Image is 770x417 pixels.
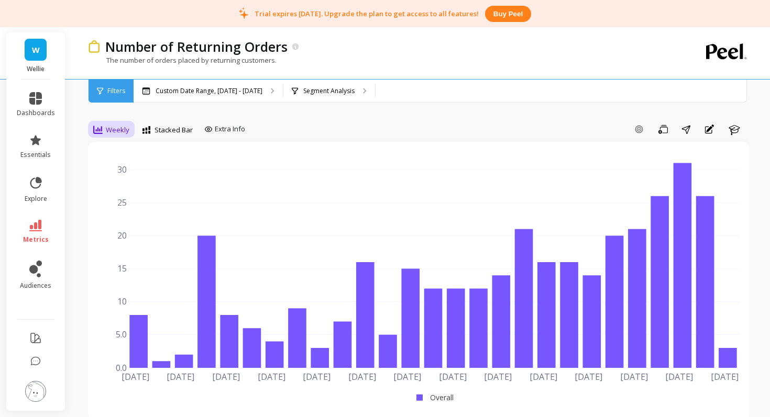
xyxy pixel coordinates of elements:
[23,235,49,244] span: metrics
[17,109,55,117] span: dashboards
[107,87,125,95] span: Filters
[105,38,288,55] p: Number of Returning Orders
[25,381,46,402] img: profile picture
[25,195,47,203] span: explore
[88,40,100,53] img: header icon
[156,87,262,95] p: Custom Date Range, [DATE] - [DATE]
[32,44,40,56] span: W
[155,125,193,135] span: Stacked Bar
[106,125,129,135] span: Weekly
[303,87,355,95] p: Segment Analysis
[485,6,531,22] button: Buy peel
[88,55,277,65] p: The number of orders placed by returning customers.
[20,281,51,290] span: audiences
[20,151,51,159] span: essentials
[17,65,55,73] p: Wellie
[255,9,479,18] p: Trial expires [DATE]. Upgrade the plan to get access to all features!
[215,124,245,134] span: Extra Info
